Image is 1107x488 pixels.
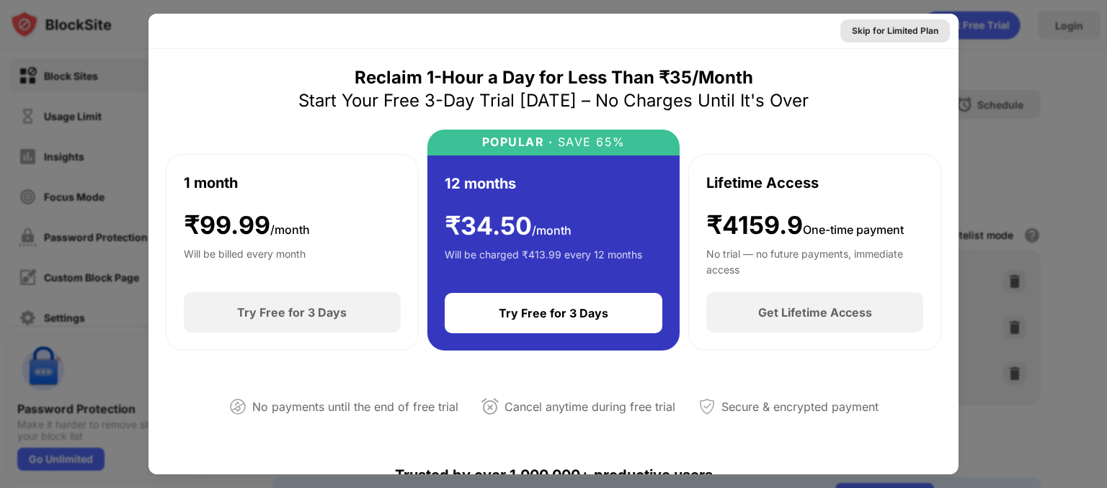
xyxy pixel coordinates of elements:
[229,398,246,415] img: not-paying
[758,305,872,320] div: Get Lifetime Access
[532,223,572,238] span: /month
[445,212,572,241] div: ₹ 34.50
[499,306,608,320] div: Try Free for 3 Days
[355,66,753,89] div: Reclaim 1-Hour a Day for Less Than ₹35/Month
[184,211,310,240] div: ₹ 99.99
[481,398,499,415] img: cancel-anytime
[482,135,553,149] div: POPULAR ·
[445,173,516,194] div: 12 months
[445,247,642,276] div: Will be charged ₹413.99 every 12 months
[706,172,819,194] div: Lifetime Access
[298,89,809,112] div: Start Your Free 3-Day Trial [DATE] – No Charges Until It's Over
[184,246,306,275] div: Will be billed every month
[252,397,458,417] div: No payments until the end of free trial
[852,24,938,38] div: Skip for Limited Plan
[721,397,879,417] div: Secure & encrypted payment
[184,172,238,194] div: 1 month
[237,305,347,320] div: Try Free for 3 Days
[803,222,904,237] span: One-time payment
[706,211,904,240] div: ₹4159.9
[553,135,626,149] div: SAVE 65%
[504,397,675,417] div: Cancel anytime during free trial
[706,246,923,275] div: No trial — no future payments, immediate access
[698,398,716,415] img: secured-payment
[270,222,310,237] span: /month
